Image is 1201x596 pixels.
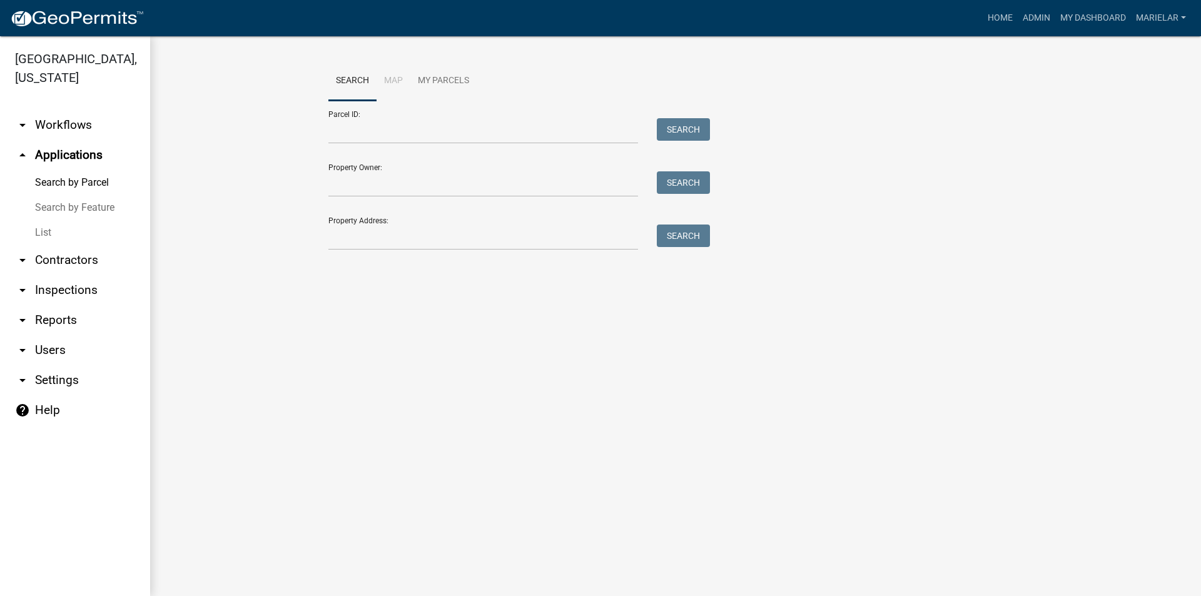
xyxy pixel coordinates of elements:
[410,61,477,101] a: My Parcels
[15,313,30,328] i: arrow_drop_down
[657,171,710,194] button: Search
[1055,6,1131,30] a: My Dashboard
[328,61,377,101] a: Search
[15,118,30,133] i: arrow_drop_down
[1018,6,1055,30] a: Admin
[15,253,30,268] i: arrow_drop_down
[15,403,30,418] i: help
[15,343,30,358] i: arrow_drop_down
[15,283,30,298] i: arrow_drop_down
[983,6,1018,30] a: Home
[1131,6,1191,30] a: marielar
[15,148,30,163] i: arrow_drop_up
[657,118,710,141] button: Search
[657,225,710,247] button: Search
[15,373,30,388] i: arrow_drop_down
